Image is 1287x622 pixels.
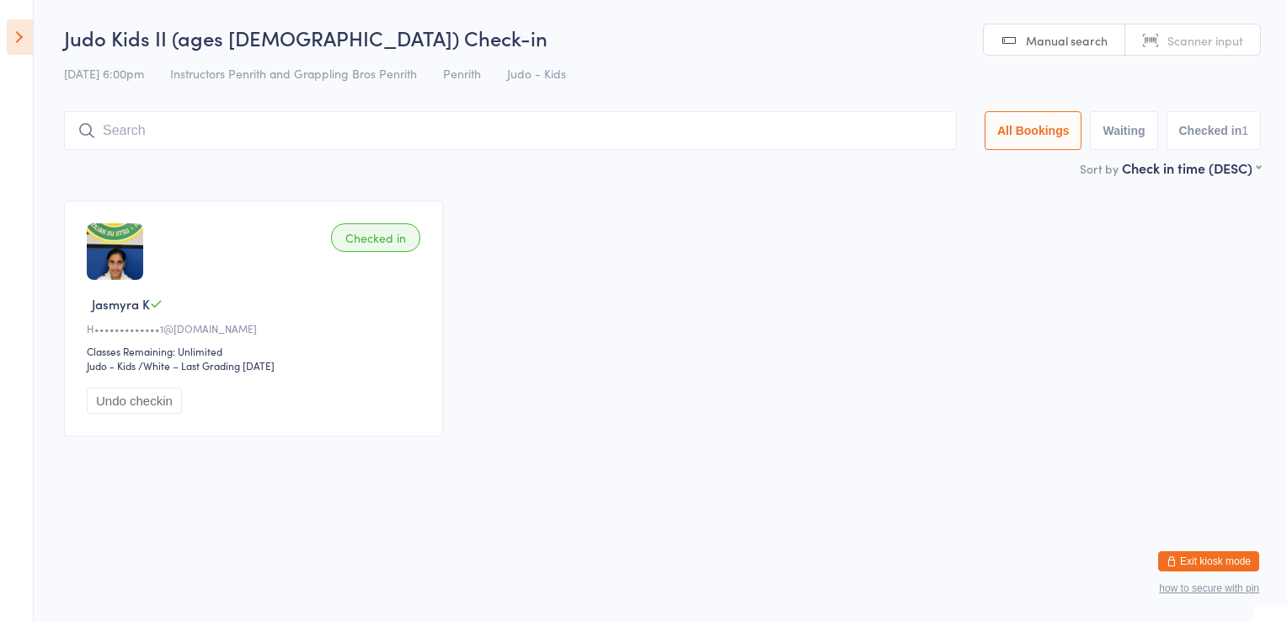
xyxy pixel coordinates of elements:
input: Search [64,111,957,150]
div: Check in time (DESC) [1122,158,1261,177]
div: Classes Remaining: Unlimited [87,344,425,358]
div: H•••••••••••••1@[DOMAIN_NAME] [87,321,425,335]
span: [DATE] 6:00pm [64,65,144,82]
button: All Bookings [985,111,1082,150]
button: how to secure with pin [1159,582,1259,594]
button: Checked in1 [1167,111,1262,150]
span: Scanner input [1167,32,1243,49]
span: Judo - Kids [507,65,566,82]
span: Manual search [1026,32,1108,49]
div: Checked in [331,223,420,252]
span: / White – Last Grading [DATE] [138,358,275,373]
span: Penrith [443,65,481,82]
div: 1 [1242,124,1248,137]
span: Jasmyra K [92,295,150,313]
label: Sort by [1080,160,1119,177]
h2: Judo Kids II (ages [DEMOGRAPHIC_DATA]) Check-in [64,24,1261,51]
button: Exit kiosk mode [1158,551,1259,571]
button: Waiting [1090,111,1157,150]
span: Instructors Penrith and Grappling Bros Penrith [170,65,417,82]
button: Undo checkin [87,388,182,414]
img: image1750406933.png [87,223,143,280]
div: Judo - Kids [87,358,136,373]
